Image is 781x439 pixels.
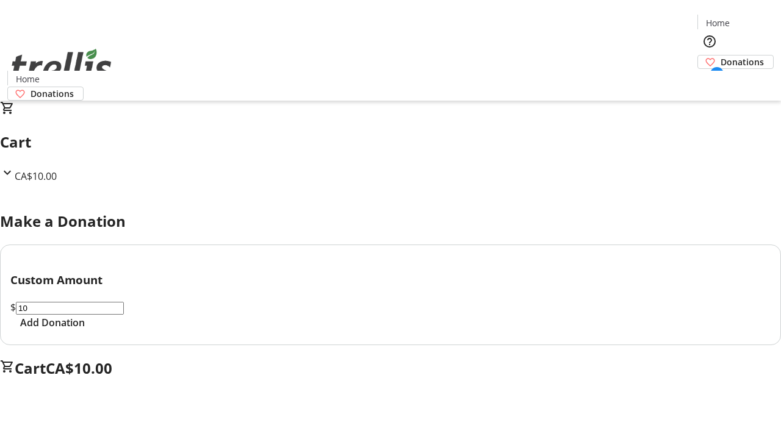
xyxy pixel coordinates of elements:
[16,73,40,85] span: Home
[721,55,764,68] span: Donations
[10,271,771,288] h3: Custom Amount
[706,16,730,29] span: Home
[7,87,84,101] a: Donations
[15,170,57,183] span: CA$10.00
[697,29,722,54] button: Help
[10,315,95,330] button: Add Donation
[8,73,47,85] a: Home
[10,301,16,314] span: $
[16,302,124,315] input: Donation Amount
[697,69,722,93] button: Cart
[697,55,774,69] a: Donations
[7,35,116,96] img: Orient E2E Organization Vg49iMFUsy's Logo
[31,87,74,100] span: Donations
[698,16,737,29] a: Home
[46,358,112,378] span: CA$10.00
[20,315,85,330] span: Add Donation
